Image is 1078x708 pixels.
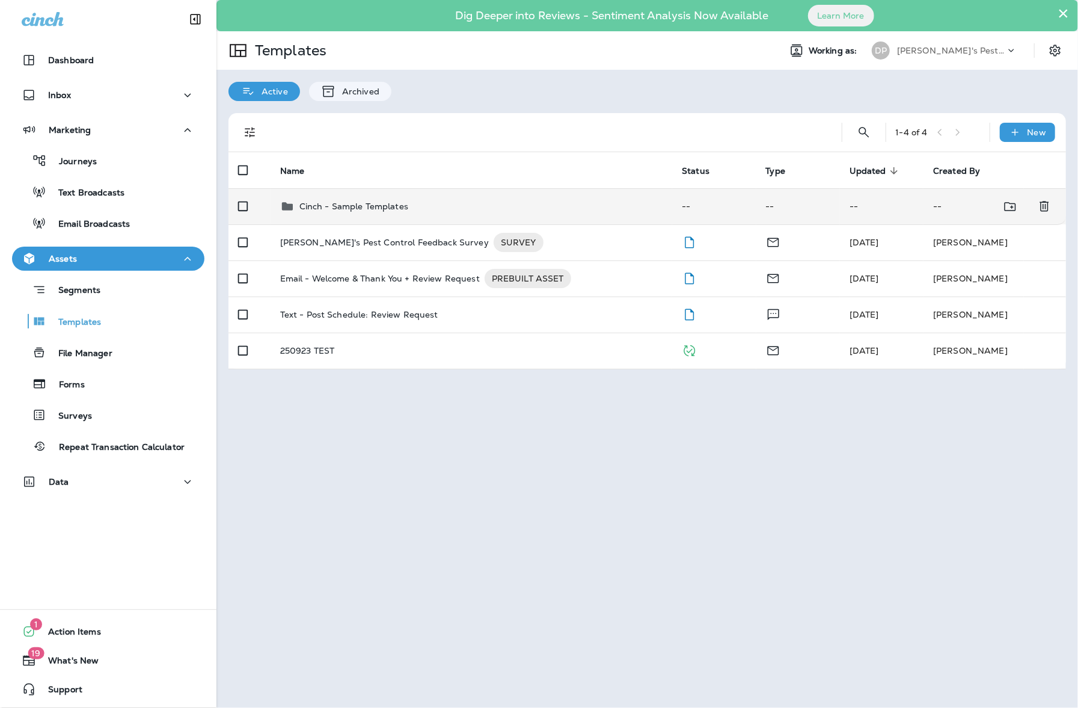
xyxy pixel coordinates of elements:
div: DP [872,42,890,60]
button: Delete [1032,194,1056,219]
span: Published [682,344,697,355]
td: [PERSON_NAME] [923,260,1066,297]
p: Segments [46,285,100,297]
span: Updated [850,165,902,176]
p: Email - Welcome & Thank You + Review Request [280,269,480,288]
p: Dig Deeper into Reviews - Sentiment Analysis Now Available [421,14,804,17]
span: Email [766,344,780,355]
span: Status [682,166,709,176]
span: Email [766,236,780,247]
button: 1Action Items [12,620,204,644]
span: Draft [682,308,697,319]
p: 250923 TEST [280,346,335,356]
p: Surveys [46,411,92,422]
p: Email Broadcasts [46,219,130,230]
td: [PERSON_NAME] [923,224,1066,260]
td: -- [923,188,1024,224]
button: Settings [1044,40,1066,61]
span: Support [36,685,82,699]
td: [PERSON_NAME] [923,297,1066,333]
p: Dashboard [48,55,94,65]
button: Close [1058,4,1069,23]
span: Action Items [36,627,101,641]
p: Assets [49,254,77,263]
span: Email [766,272,780,283]
span: Working as: [809,46,860,56]
span: Draft [682,272,697,283]
button: Inbox [12,83,204,107]
p: Repeat Transaction Calculator [47,442,185,454]
button: Filters [238,120,262,144]
button: Marketing [12,118,204,142]
span: What's New [36,656,99,670]
p: Active [256,87,288,96]
span: Joyce Lee [850,237,879,248]
p: File Manager [46,348,112,360]
p: Data [49,477,69,487]
span: Status [682,165,725,176]
p: Marketing [49,125,91,135]
p: Journeys [47,156,97,168]
td: -- [756,188,840,224]
p: Text - Post Schedule: Review Request [280,310,438,319]
p: Templates [46,317,101,328]
td: [PERSON_NAME] [923,333,1066,369]
span: Type [766,166,786,176]
p: New [1027,128,1046,137]
span: PREBUILT ASSET [485,272,571,285]
span: 1 [30,618,42,630]
button: Email Broadcasts [12,211,204,236]
button: Templates [12,309,204,334]
button: Forms [12,371,204,396]
button: Surveys [12,402,204,428]
div: SURVEY [494,233,544,252]
p: Cinch - Sample Templates [299,202,408,211]
button: Dashboard [12,48,204,72]
span: Frank Carreno [850,309,879,320]
span: Updated [850,166,886,176]
button: Data [12,470,204,494]
p: Forms [47,380,85,391]
button: Text Broadcasts [12,179,204,205]
span: Draft [682,236,697,247]
span: Joyce Lee [850,273,879,284]
span: Text [766,308,781,319]
button: Collapse Sidebar [179,7,212,31]
p: Inbox [48,90,71,100]
button: Learn More [808,5,874,26]
p: [PERSON_NAME]'s Pest Control Feedback Survey [280,233,489,252]
button: Move to folder [998,194,1023,219]
button: Search Templates [852,120,876,144]
td: -- [840,188,923,224]
span: Name [280,165,320,176]
span: SURVEY [494,236,544,248]
button: Journeys [12,148,204,173]
div: 1 - 4 of 4 [896,128,928,137]
p: Archived [336,87,379,96]
div: PREBUILT ASSET [485,269,571,288]
button: Support [12,677,204,701]
p: Text Broadcasts [46,188,124,199]
p: [PERSON_NAME]'s Pest Control [897,46,1005,55]
span: Type [766,165,801,176]
button: Repeat Transaction Calculator [12,434,204,459]
span: Created By [933,166,980,176]
button: Segments [12,277,204,303]
span: Joyce Lee [850,345,879,356]
span: Created By [933,165,996,176]
span: Name [280,166,305,176]
p: Templates [250,42,326,60]
td: -- [672,188,756,224]
button: 19What's New [12,648,204,673]
button: File Manager [12,340,204,365]
span: 19 [28,647,44,659]
button: Assets [12,247,204,271]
